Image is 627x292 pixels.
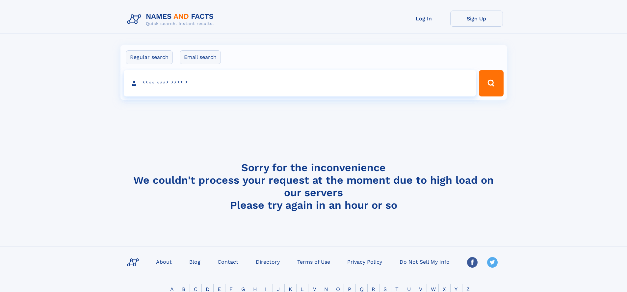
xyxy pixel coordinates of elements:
img: Twitter [487,257,498,268]
a: Terms of Use [295,257,333,266]
label: Email search [180,50,221,64]
input: search input [124,70,476,96]
img: Facebook [467,257,478,268]
h4: Sorry for the inconvenience We couldn't process your request at the moment due to high load on ou... [124,161,503,211]
a: Privacy Policy [345,257,385,266]
a: Contact [215,257,241,266]
a: About [153,257,174,266]
img: Logo Names and Facts [124,11,219,28]
a: Sign Up [450,11,503,27]
button: Search Button [479,70,503,96]
a: Directory [253,257,282,266]
a: Log In [398,11,450,27]
a: Do Not Sell My Info [397,257,452,266]
label: Regular search [126,50,173,64]
a: Blog [187,257,203,266]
